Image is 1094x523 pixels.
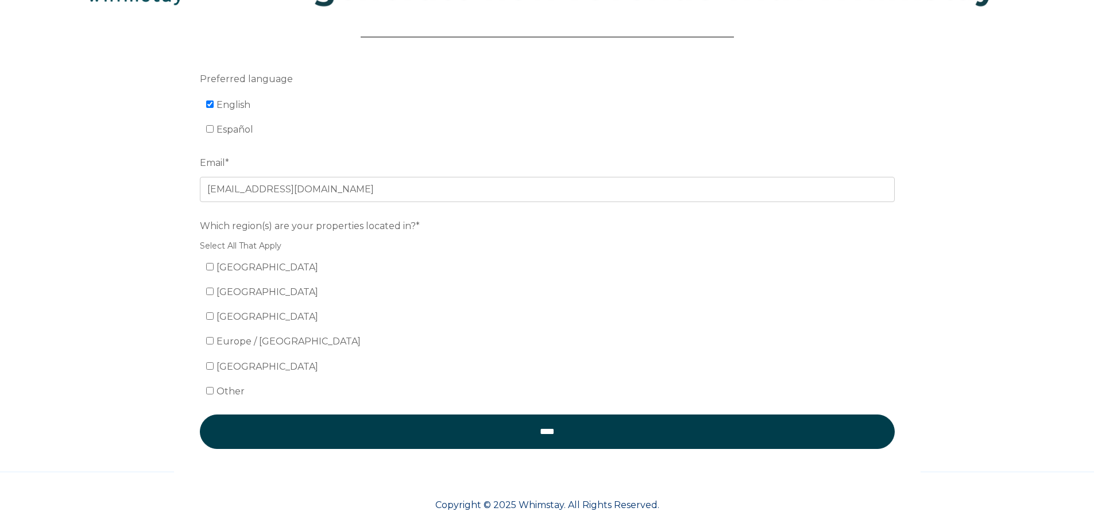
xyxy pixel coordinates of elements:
[206,312,214,320] input: [GEOGRAPHIC_DATA]
[217,311,318,322] span: [GEOGRAPHIC_DATA]
[200,240,895,252] legend: Select All That Apply
[206,125,214,133] input: Español
[206,288,214,295] input: [GEOGRAPHIC_DATA]
[217,124,253,135] span: Español
[217,336,361,347] span: Europe / [GEOGRAPHIC_DATA]
[206,387,214,394] input: Other
[206,337,214,344] input: Europe / [GEOGRAPHIC_DATA]
[174,498,921,512] p: Copyright © 2025 Whimstay. All Rights Reserved.
[217,386,245,397] span: Other
[206,362,214,370] input: [GEOGRAPHIC_DATA]
[206,263,214,270] input: [GEOGRAPHIC_DATA]
[200,70,293,88] span: Preferred language
[200,154,225,172] span: Email
[200,217,420,235] span: Which region(s) are your properties located in?*
[217,99,250,110] span: English
[206,100,214,108] input: English
[217,262,318,273] span: [GEOGRAPHIC_DATA]
[217,286,318,297] span: [GEOGRAPHIC_DATA]
[217,361,318,372] span: [GEOGRAPHIC_DATA]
